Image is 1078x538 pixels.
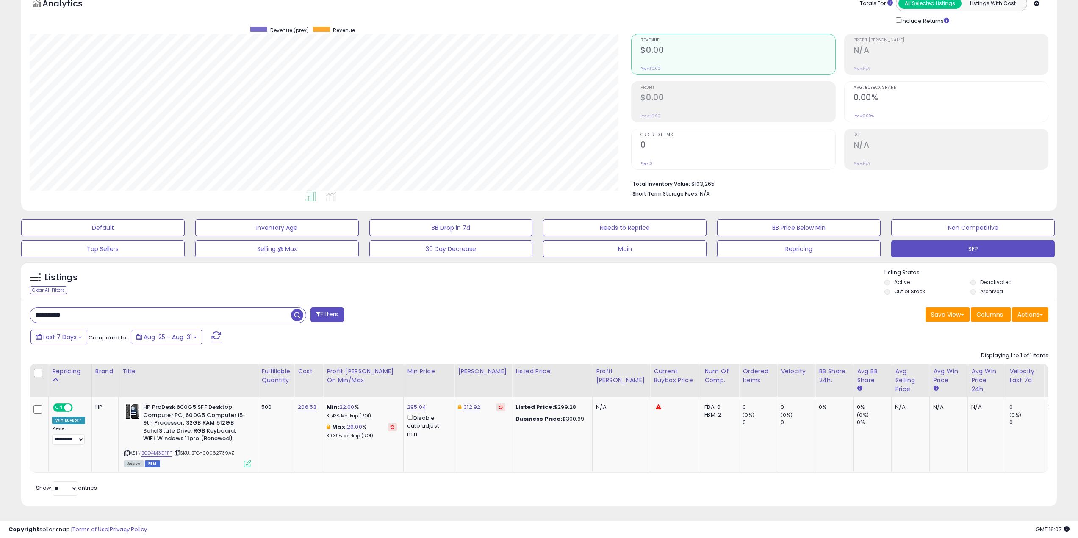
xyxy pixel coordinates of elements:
h2: N/A [854,140,1048,152]
div: ASIN: [124,403,251,466]
div: Velocity Last 7d [1009,367,1040,385]
div: Min Price [407,367,451,376]
div: FBA: 0 [704,403,732,411]
div: Avg BB Share [857,367,888,385]
span: ON [54,404,64,411]
small: Prev: $0.00 [640,66,660,71]
div: BB Share 24h. [819,367,850,385]
div: HP [95,403,112,411]
div: Avg Win Price [933,367,964,385]
button: Selling @ Max [195,240,359,257]
a: 312.92 [463,403,480,411]
span: Revenue [640,38,835,43]
div: Disable auto adjust min [407,413,448,438]
a: 26.00 [347,423,362,431]
div: Title [122,367,254,376]
a: Privacy Policy [110,525,147,533]
a: 295.04 [407,403,426,411]
b: Listed Price: [515,403,554,411]
span: Aug-25 - Aug-31 [144,333,192,341]
span: N/A [700,190,710,198]
b: Max: [332,423,347,431]
label: Out of Stock [894,288,925,295]
a: Terms of Use [72,525,108,533]
div: Current Buybox Price [654,367,697,385]
button: Non Competitive [891,219,1055,236]
small: Prev: $0.00 [640,113,660,119]
button: Actions [1012,307,1048,322]
small: (0%) [1009,411,1021,418]
span: Revenue (prev) [270,27,309,34]
div: Include Returns [890,16,959,25]
small: Prev: 0 [640,161,652,166]
h2: $0.00 [640,93,835,104]
span: Show: entries [36,484,97,492]
div: Velocity [781,367,812,376]
div: Listed Price [515,367,589,376]
b: Total Inventory Value: [632,180,690,188]
div: seller snap | | [8,526,147,534]
button: Columns [971,307,1011,322]
h5: Listings [45,272,78,284]
div: Repricing [52,367,88,376]
button: Save View [926,307,970,322]
button: SFP [891,240,1055,257]
strong: Copyright [8,525,39,533]
small: (0%) [743,411,754,418]
small: Prev: N/A [854,66,870,71]
h2: 0 [640,140,835,152]
p: Listing States: [884,269,1057,277]
p: 31.43% Markup (ROI) [327,413,397,419]
div: Clear All Filters [30,286,67,294]
span: | SKU: BTG-00062739AZ [173,450,235,456]
button: Aug-25 - Aug-31 [131,330,202,344]
div: FBM: 2 [704,411,732,419]
small: (0%) [857,411,869,418]
div: $300.69 [515,415,586,423]
div: 0 [781,403,815,411]
b: Short Term Storage Fees: [632,190,698,197]
button: BB Drop in 7d [369,219,533,236]
button: 30 Day Decrease [369,240,533,257]
small: (0%) [781,411,793,418]
div: N/A [596,403,643,411]
div: N/A [895,403,923,411]
div: Avg Selling Price [895,367,926,394]
span: Revenue [333,27,355,34]
li: $103,265 [632,178,1042,188]
div: Displaying 1 to 1 of 1 items [981,352,1048,360]
div: 0 [1009,419,1044,426]
button: Top Sellers [21,240,185,257]
div: Profit [PERSON_NAME] [596,367,646,385]
b: Min: [327,403,339,411]
div: Num of Comp. [704,367,735,385]
span: Profit [640,86,835,90]
label: Archived [980,288,1003,295]
button: Main [543,240,707,257]
label: Active [894,279,910,286]
div: 0 [781,419,815,426]
a: 22.00 [339,403,355,411]
div: 0 [1009,403,1044,411]
button: Inventory Age [195,219,359,236]
span: FBM [145,460,160,467]
span: All listings currently available for purchase on Amazon [124,460,144,467]
div: N/A [971,403,999,411]
div: [PERSON_NAME] [458,367,508,376]
div: 0 [743,403,777,411]
div: Avg Win Price 24h. [971,367,1002,394]
button: Last 7 Days [30,330,87,344]
span: Last 7 Days [43,333,77,341]
span: Columns [976,310,1003,319]
div: 0 [743,419,777,426]
div: 0% [857,419,891,426]
div: Ordered Items [743,367,773,385]
a: 206.53 [298,403,316,411]
span: Profit [PERSON_NAME] [854,38,1048,43]
span: Compared to: [89,334,127,342]
div: $299.28 [515,403,586,411]
b: Business Price: [515,415,562,423]
h2: 0.00% [854,93,1048,104]
div: N/A [933,403,961,411]
div: Profit [PERSON_NAME] on Min/Max [327,367,400,385]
